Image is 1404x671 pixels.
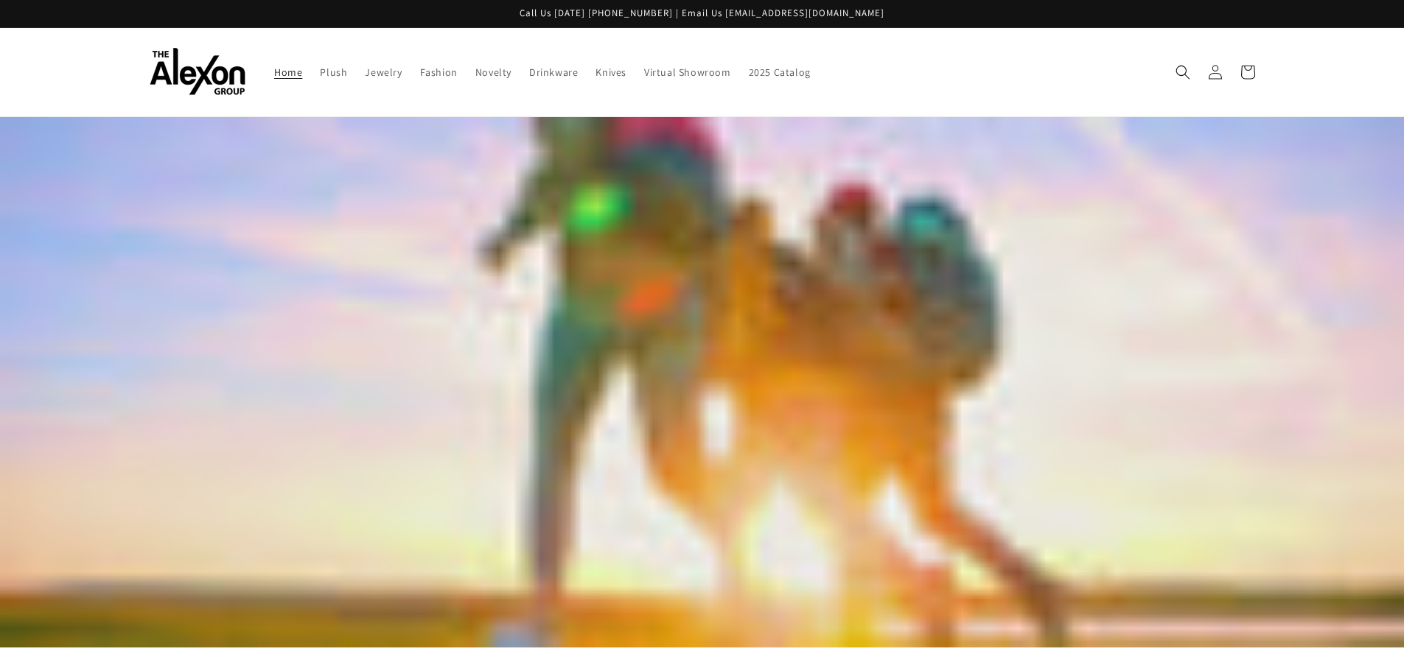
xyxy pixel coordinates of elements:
a: 2025 Catalog [740,57,820,88]
span: Drinkware [529,66,578,79]
span: Novelty [475,66,511,79]
span: Jewelry [365,66,402,79]
span: 2025 Catalog [749,66,811,79]
a: Plush [311,57,356,88]
span: Knives [596,66,626,79]
a: Knives [587,57,635,88]
summary: Search [1167,56,1199,88]
a: Novelty [467,57,520,88]
a: Jewelry [356,57,411,88]
img: The Alexon Group [150,48,245,96]
span: Virtual Showroom [644,66,731,79]
a: Fashion [411,57,467,88]
a: Home [265,57,311,88]
span: Home [274,66,302,79]
a: Virtual Showroom [635,57,740,88]
span: Fashion [420,66,458,79]
span: Plush [320,66,347,79]
a: Drinkware [520,57,587,88]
